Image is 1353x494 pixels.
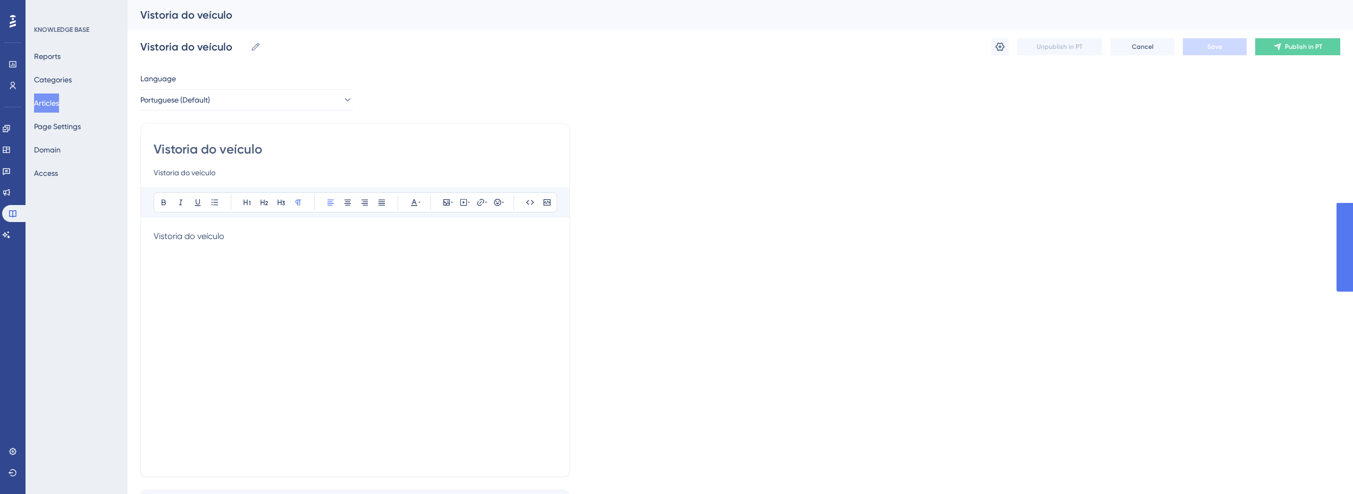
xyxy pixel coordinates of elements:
[1132,42,1154,51] span: Cancel
[1037,42,1082,51] span: Unpublish in PT
[140,72,176,85] span: Language
[140,7,1314,22] div: Vistoria do veículo
[154,141,557,158] input: Article Title
[34,70,72,89] button: Categories
[1255,38,1340,55] button: Publish in PT
[34,164,58,183] button: Access
[140,93,210,106] span: Portuguese (Default)
[154,231,224,241] span: Vistoria do veículo
[34,25,89,34] div: KNOWLEDGE BASE
[34,93,59,113] button: Articles
[34,47,61,66] button: Reports
[140,89,353,110] button: Portuguese (Default)
[1308,452,1340,484] iframe: UserGuiding AI Assistant Launcher
[140,39,246,54] input: Article Name
[34,140,61,159] button: Domain
[34,117,81,136] button: Page Settings
[1183,38,1247,55] button: Save
[1017,38,1102,55] button: Unpublish in PT
[154,166,557,179] input: Article Description
[1111,38,1174,55] button: Cancel
[1285,42,1322,51] span: Publish in PT
[1207,42,1222,51] span: Save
